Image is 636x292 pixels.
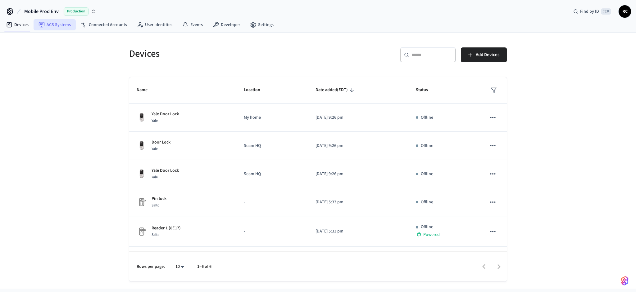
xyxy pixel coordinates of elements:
a: Developer [208,19,245,30]
p: Yale Door Lock [152,111,179,117]
p: Seam HQ [244,171,301,177]
p: [DATE] 9:26 pm [316,171,401,177]
div: 10 [172,262,187,271]
span: Yale [152,118,158,123]
a: Settings [245,19,279,30]
p: Offline [421,224,433,230]
span: Add Devices [476,51,499,59]
span: Location [244,85,268,95]
p: Yale Door Lock [152,167,179,174]
p: My home [244,114,301,121]
img: Yale Assure Touchscreen Wifi Smart Lock, Satin Nickel, Front [137,169,147,179]
span: Salto [152,203,160,208]
span: Powered [423,232,440,238]
img: Placeholder Lock Image [137,197,147,207]
span: Mobile Prod Env [24,8,59,15]
button: Add Devices [461,47,507,62]
a: User Identities [132,19,177,30]
p: [DATE] 5:33 pm [316,199,401,206]
img: Yale Assure Touchscreen Wifi Smart Lock, Satin Nickel, Front [137,113,147,122]
a: Connected Accounts [76,19,132,30]
span: ⌘ K [601,8,611,15]
p: [DATE] 5:33 pm [316,228,401,235]
span: Production [64,7,89,15]
p: Offline [421,199,433,206]
p: Offline [421,114,433,121]
span: Salto [152,232,160,237]
span: Name [137,85,156,95]
span: Status [416,85,436,95]
span: Date added(EDT) [316,85,356,95]
p: Reader 1 (8E17) [152,225,181,232]
p: - [244,228,301,235]
h5: Devices [129,47,314,60]
span: Yale [152,175,158,180]
a: ACS Systems [34,19,76,30]
table: sticky table [129,77,507,277]
div: Find by ID⌘ K [568,6,616,17]
button: RC [619,5,631,18]
span: RC [619,6,630,17]
p: Pin lock [152,196,166,202]
p: Offline [421,143,433,149]
p: Door Lock [152,139,170,146]
span: Find by ID [580,8,599,15]
a: Devices [1,19,34,30]
p: Offline [421,171,433,177]
p: Rows per page: [137,263,165,270]
a: Events [177,19,208,30]
p: 1–6 of 6 [197,263,211,270]
p: [DATE] 9:26 pm [316,143,401,149]
img: Placeholder Lock Image [137,227,147,237]
p: [DATE] 9:26 pm [316,114,401,121]
img: SeamLogoGradient.69752ec5.svg [621,276,629,286]
img: Yale Assure Touchscreen Wifi Smart Lock, Satin Nickel, Front [137,141,147,151]
span: Yale [152,146,158,152]
p: - [244,199,301,206]
p: Seam HQ [244,143,301,149]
